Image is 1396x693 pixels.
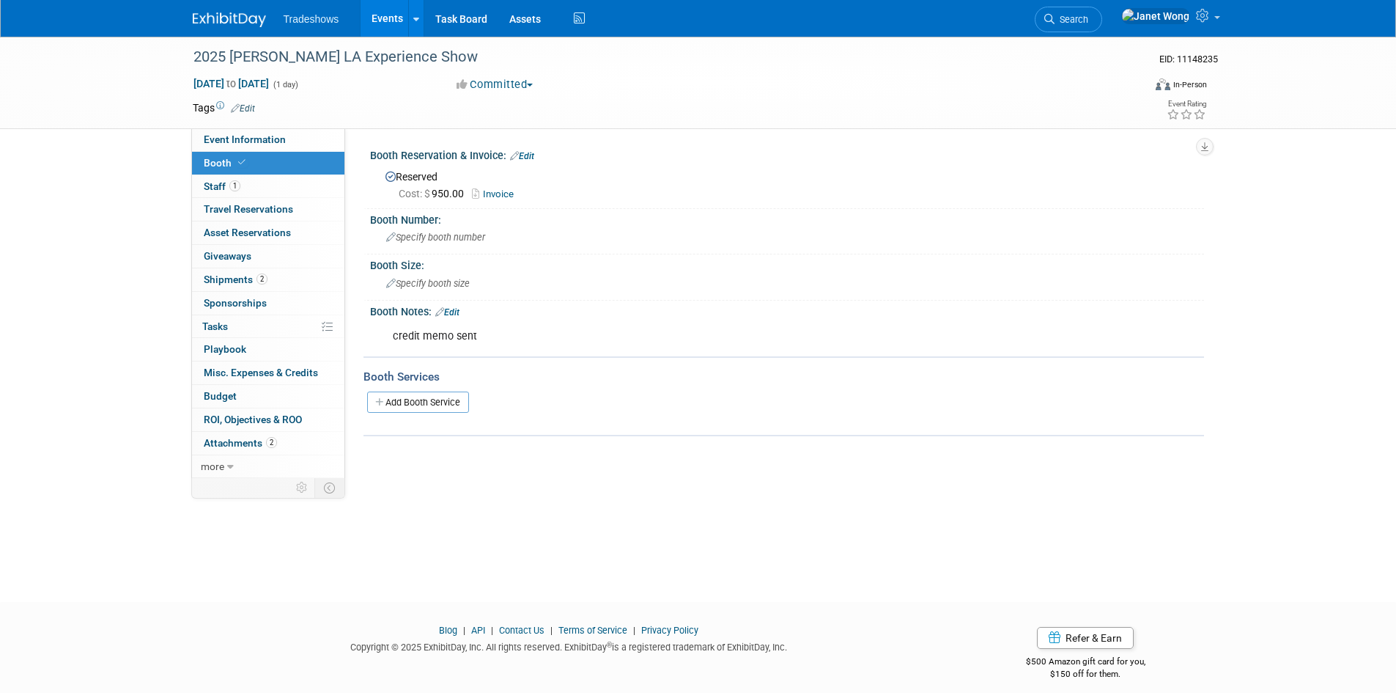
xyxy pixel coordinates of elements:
a: Staff1 [192,175,344,198]
a: Tasks [192,315,344,338]
span: 2 [266,437,277,448]
div: Booth Number: [370,209,1204,227]
span: Attachments [204,437,277,449]
span: Sponsorships [204,297,267,309]
span: Tradeshows [284,13,339,25]
span: Specify booth size [386,278,470,289]
span: Event ID: 11148235 [1159,54,1218,65]
a: Sponsorships [192,292,344,315]
span: to [224,78,238,89]
span: Cost: $ [399,188,432,199]
div: $500 Amazon gift card for you, [967,646,1204,680]
span: Event Information [204,133,286,145]
span: Budget [204,390,237,402]
a: Misc. Expenses & Credits [192,362,344,384]
a: more [192,455,344,478]
div: Event Rating [1167,100,1206,108]
span: Booth [204,157,248,169]
a: Terms of Service [558,625,627,636]
span: | [487,625,497,636]
span: Search [1055,14,1088,25]
span: more [201,461,224,472]
span: Playbook [204,343,246,355]
a: Edit [435,307,459,318]
span: ROI, Objectives & ROO [204,414,302,425]
span: | [547,625,556,636]
span: Shipments [204,274,267,285]
span: 1 [229,180,240,191]
a: Privacy Policy [641,625,698,636]
div: 2025 [PERSON_NAME] LA Experience Show [188,44,1121,70]
span: Giveaways [204,250,251,262]
a: Asset Reservations [192,221,344,244]
a: Event Information [192,128,344,151]
div: Event Format [1057,76,1208,98]
div: Reserved [381,166,1193,202]
span: | [629,625,639,636]
a: Edit [510,151,534,161]
div: Booth Notes: [370,301,1204,320]
span: 2 [256,274,267,285]
i: Booth reservation complete [238,158,245,166]
span: 950.00 [399,188,470,199]
td: Tags [193,100,255,115]
a: Budget [192,385,344,408]
td: Personalize Event Tab Strip [289,478,315,497]
span: Tasks [202,320,228,332]
a: Blog [439,625,457,636]
button: Committed [451,77,539,92]
a: Contact Us [499,625,544,636]
a: Invoice [472,188,521,199]
sup: ® [607,641,612,649]
span: Specify booth number [386,232,485,243]
img: Format-Inperson.png [1156,78,1170,90]
td: Toggle Event Tabs [314,478,344,497]
a: Travel Reservations [192,198,344,221]
div: $150 off for them. [967,668,1204,681]
a: ROI, Objectives & ROO [192,408,344,431]
a: Edit [231,103,255,114]
div: Booth Reservation & Invoice: [370,144,1204,164]
span: | [459,625,469,636]
div: In-Person [1172,79,1207,90]
a: Refer & Earn [1037,627,1134,649]
div: credit memo sent [383,322,1043,351]
img: ExhibitDay [193,12,266,27]
a: Search [1035,7,1102,32]
div: Booth Services [363,369,1204,385]
a: Add Booth Service [367,392,469,413]
img: Janet Wong [1121,8,1190,24]
span: Staff [204,180,240,192]
span: (1 day) [272,80,298,89]
a: Attachments2 [192,432,344,455]
span: [DATE] [DATE] [193,77,270,90]
span: Asset Reservations [204,227,291,238]
a: Giveaways [192,245,344,268]
div: Booth Size: [370,254,1204,273]
a: API [471,625,485,636]
span: Travel Reservations [204,203,293,215]
a: Booth [192,152,344,175]
div: Copyright © 2025 ExhibitDay, Inc. All rights reserved. ExhibitDay is a registered trademark of Ex... [193,637,946,654]
a: Playbook [192,338,344,361]
span: Misc. Expenses & Credits [204,367,318,378]
a: Shipments2 [192,268,344,291]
